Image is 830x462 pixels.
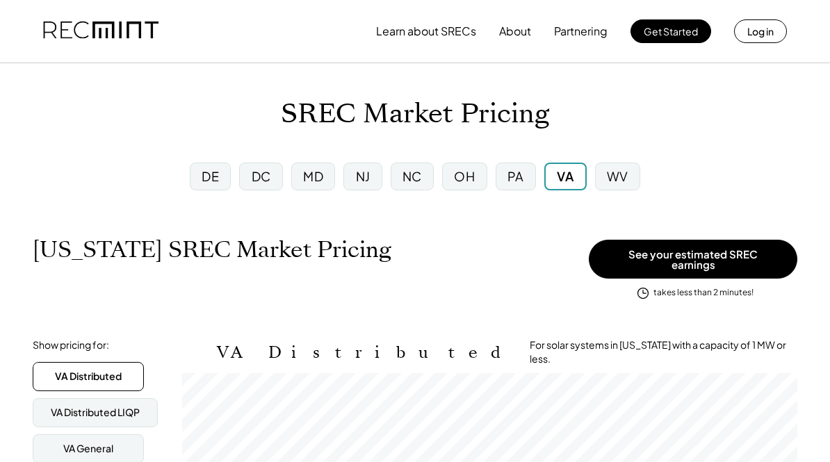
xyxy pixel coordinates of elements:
div: DE [202,167,219,185]
div: takes less than 2 minutes! [653,287,754,299]
img: recmint-logotype%403x.png [43,8,158,55]
div: MD [303,167,323,185]
button: Get Started [630,19,711,43]
h1: [US_STATE] SREC Market Pricing [33,236,391,263]
div: PA [507,167,524,185]
button: See your estimated SREC earnings [589,240,797,279]
h2: VA Distributed [217,343,509,363]
div: NC [402,167,422,185]
h1: SREC Market Pricing [281,98,549,131]
button: About [499,17,531,45]
div: WV [607,167,628,185]
div: DC [252,167,271,185]
div: VA Distributed [55,370,122,383]
div: OH [454,167,475,185]
div: NJ [356,167,371,185]
div: VA General [63,442,113,456]
div: For solar systems in [US_STATE] with a capacity of 1 MW or less. [530,338,797,365]
button: Log in [734,19,787,43]
div: VA Distributed LIQP [51,406,140,420]
div: Show pricing for: [33,338,109,352]
button: Learn about SRECs [376,17,476,45]
button: Partnering [554,17,608,45]
div: VA [557,167,573,185]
